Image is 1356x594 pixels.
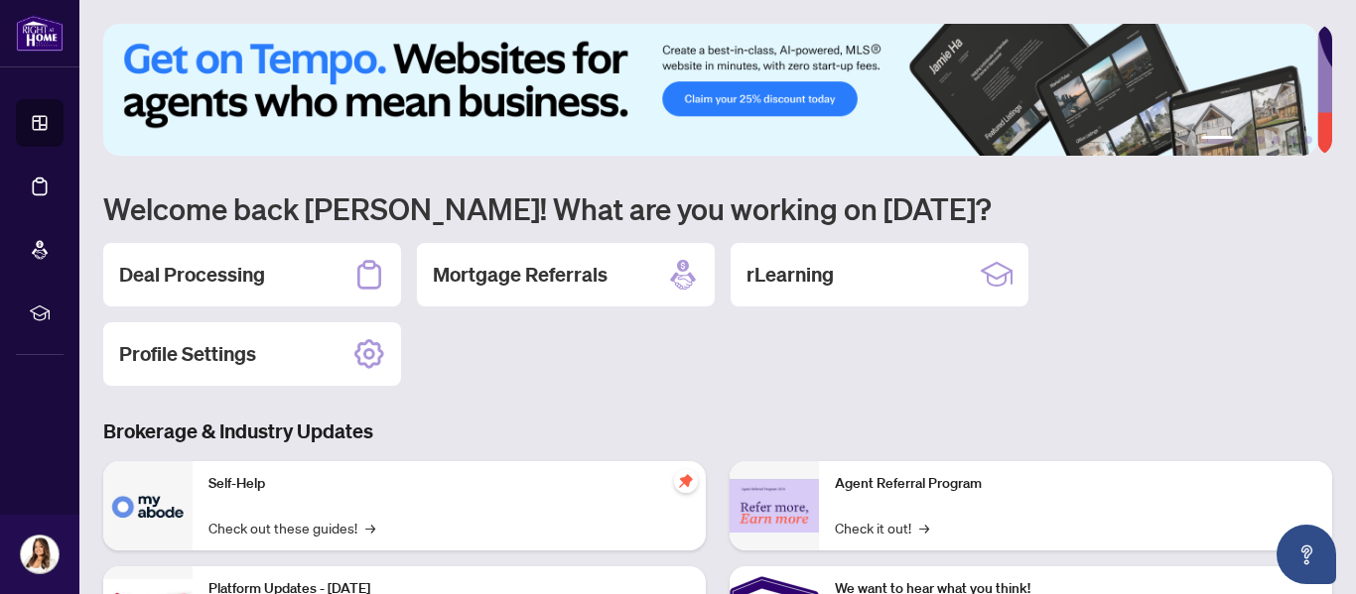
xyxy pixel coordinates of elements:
p: Agent Referral Program [835,473,1316,495]
button: 2 [1241,136,1249,144]
button: 1 [1201,136,1233,144]
span: pushpin [674,469,698,493]
span: → [365,517,375,538]
h3: Brokerage & Industry Updates [103,417,1332,445]
a: Check it out!→ [835,517,929,538]
h1: Welcome back [PERSON_NAME]! What are you working on [DATE]? [103,189,1332,227]
img: logo [16,15,64,52]
h2: Mortgage Referrals [433,261,608,289]
button: 3 [1257,136,1265,144]
button: 5 [1288,136,1296,144]
img: Profile Icon [21,535,59,573]
button: Open asap [1277,525,1336,584]
p: Self-Help [208,473,690,495]
a: Check out these guides!→ [208,517,375,538]
h2: Deal Processing [119,261,265,289]
img: Self-Help [103,461,193,550]
h2: rLearning [746,261,834,289]
h2: Profile Settings [119,340,256,368]
button: 4 [1273,136,1281,144]
img: Agent Referral Program [730,479,819,534]
span: → [919,517,929,538]
img: Slide 0 [103,24,1317,156]
button: 6 [1304,136,1312,144]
